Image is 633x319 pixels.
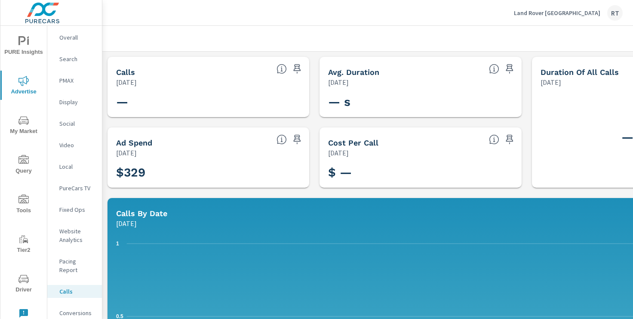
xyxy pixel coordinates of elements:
span: Save this to your personalized report [290,133,304,146]
p: PMAX [59,76,95,85]
p: Overall [59,33,95,42]
div: Display [47,96,102,108]
p: [DATE] [541,77,561,87]
div: Overall [47,31,102,44]
div: Social [47,117,102,130]
span: Save this to your personalized report [290,62,304,76]
h5: Calls By Date [116,209,167,218]
h3: $329 [116,165,301,180]
h3: — [116,95,301,109]
p: Local [59,162,95,171]
p: PureCars TV [59,184,95,192]
p: [DATE] [116,77,137,87]
h5: Duration of all Calls [541,68,619,77]
div: Video [47,139,102,152]
p: Website Analytics [59,227,95,244]
div: RT [607,5,623,21]
h5: Ad Spend [116,138,152,147]
span: Sum of PureCars Ad Spend. [277,134,287,145]
p: [DATE] [116,148,137,158]
h5: Cost Per Call [328,138,378,147]
h3: $ — [328,165,513,180]
h5: Calls [116,68,135,77]
div: PureCars TV [47,182,102,195]
p: Pacing Report [59,257,95,274]
span: Total number of calls. [277,64,287,74]
span: Tools [3,195,44,216]
span: Driver [3,274,44,295]
span: Save this to your personalized report [503,133,516,146]
p: Conversions [59,309,95,317]
p: [DATE] [328,77,349,87]
span: Average Duration of each call. [489,64,499,74]
div: Search [47,53,102,65]
div: Fixed Ops [47,203,102,216]
h5: Avg. Duration [328,68,379,77]
div: PMAX [47,74,102,87]
p: Fixed Ops [59,205,95,214]
span: PURE Insights [3,36,44,57]
span: My Market [3,115,44,136]
div: Website Analytics [47,225,102,246]
div: Local [47,160,102,173]
h3: — s [328,95,513,109]
span: PureCars Ad Spend/Calls. [489,134,499,145]
p: [DATE] [116,218,137,229]
div: Pacing Report [47,255,102,276]
span: Save this to your personalized report [503,62,516,76]
p: Social [59,119,95,128]
span: Tier2 [3,234,44,255]
span: Advertise [3,76,44,97]
p: Land Rover [GEOGRAPHIC_DATA] [514,9,600,17]
p: Calls [59,287,95,296]
p: Video [59,141,95,149]
p: Search [59,55,95,63]
p: Display [59,98,95,106]
p: [DATE] [328,148,349,158]
span: Query [3,155,44,176]
div: Calls [47,285,102,298]
text: 1 [116,241,119,247]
